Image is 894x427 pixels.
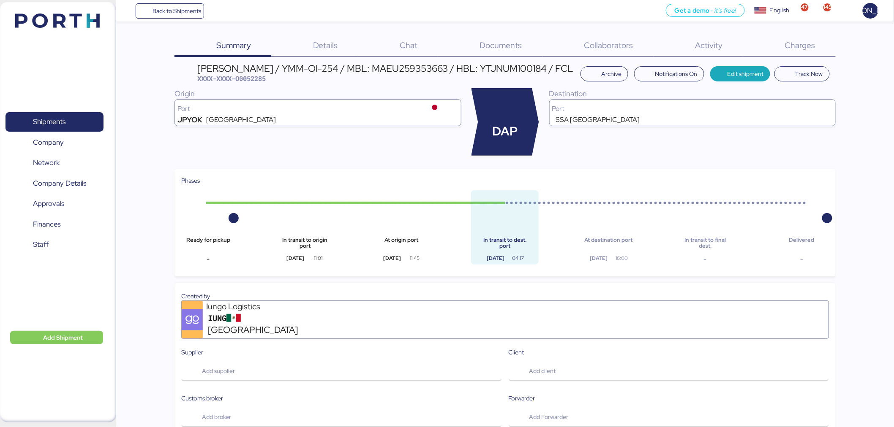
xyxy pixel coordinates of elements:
[305,254,332,262] div: 11:01
[10,331,103,344] button: Add Shipment
[695,40,723,51] span: Activity
[5,174,104,193] a: Company Details
[206,301,308,312] div: Iungo Logistics
[493,122,518,141] span: DAP
[216,40,251,51] span: Summary
[608,254,635,262] div: 16:00
[478,237,532,249] div: In transit to dest. port
[177,105,412,112] div: Port
[181,176,829,185] div: Phases
[581,66,629,81] button: Archive
[552,105,786,112] div: Port
[556,116,640,123] div: SSA [GEOGRAPHIC_DATA]
[202,412,231,422] span: Add broker
[770,6,789,15] div: English
[375,237,429,249] div: At origin port
[581,237,635,249] div: At destination port
[634,66,704,81] button: Notifications On
[774,66,830,81] button: Track Now
[678,254,732,265] div: -
[509,360,829,381] button: Add client
[33,218,60,230] span: Finances
[710,66,771,81] button: Edit shipment
[601,69,621,79] span: Archive
[33,197,64,210] span: Approvals
[529,412,569,422] span: Add Forwarder
[375,254,410,262] div: [DATE]
[33,157,60,169] span: Network
[33,238,49,251] span: Staff
[655,69,698,79] span: Notifications On
[504,254,532,262] div: 04:17
[153,6,201,16] span: Back to Shipments
[478,254,513,262] div: [DATE]
[206,116,276,123] div: [GEOGRAPHIC_DATA]
[785,40,815,51] span: Charges
[33,116,65,128] span: Shipments
[796,69,823,79] span: Track Now
[181,292,829,301] div: Created by
[181,237,235,249] div: Ready for pickup
[400,40,418,51] span: Chat
[33,177,86,189] span: Company Details
[278,237,332,249] div: In transit to origin port
[727,69,763,79] span: Edit shipment
[181,254,235,265] div: -
[43,332,83,343] span: Add Shipment
[174,88,461,99] div: Origin
[5,112,104,132] a: Shipments
[181,360,502,381] button: Add supplier
[5,235,104,254] a: Staff
[177,116,202,123] div: JPYOK
[202,366,235,376] span: Add supplier
[5,153,104,173] a: Network
[529,366,556,376] span: Add client
[136,3,204,19] a: Back to Shipments
[549,88,836,99] div: Destination
[5,194,104,213] a: Approvals
[584,40,633,51] span: Collaborators
[678,237,732,249] div: In transit to final dest.
[401,254,428,262] div: 11:45
[121,4,136,18] button: Menu
[581,254,616,262] div: [DATE]
[775,254,829,265] div: -
[197,74,266,83] span: XXXX-XXXX-O0052285
[197,64,574,73] div: [PERSON_NAME] / YMM-OI-254 / MBL: MAEU259353663 / HBL: YTJNUM100184 / FCL
[278,254,313,262] div: [DATE]
[775,237,829,249] div: Delivered
[313,40,338,51] span: Details
[33,136,64,149] span: Company
[480,40,522,51] span: Documents
[5,215,104,234] a: Finances
[208,323,298,337] span: [GEOGRAPHIC_DATA]
[5,133,104,152] a: Company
